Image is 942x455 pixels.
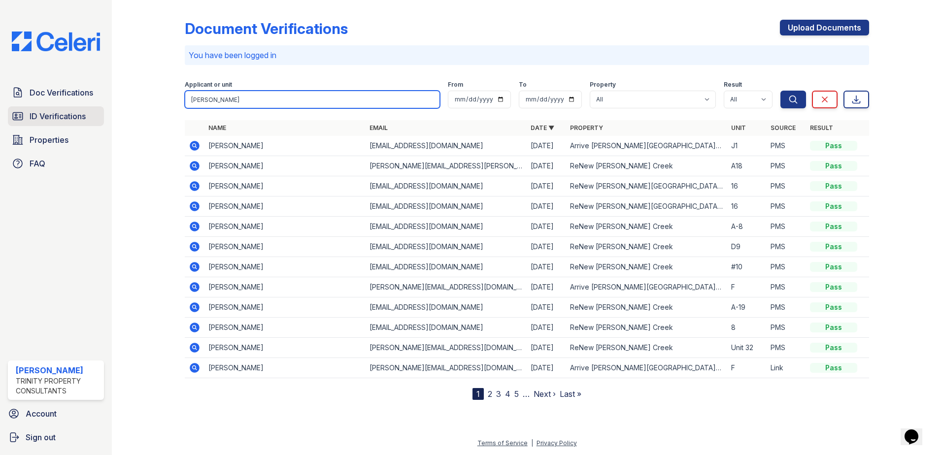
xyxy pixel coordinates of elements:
[590,81,616,89] label: Property
[566,318,727,338] td: ReNew [PERSON_NAME] Creek
[523,388,530,400] span: …
[534,389,556,399] a: Next ›
[204,176,366,196] td: [PERSON_NAME]
[366,277,527,297] td: [PERSON_NAME][EMAIL_ADDRESS][DOMAIN_NAME]
[727,237,767,257] td: D9
[488,389,492,399] a: 2
[767,297,806,318] td: PMS
[366,217,527,237] td: [EMAIL_ADDRESS][DOMAIN_NAME]
[366,358,527,378] td: [PERSON_NAME][EMAIL_ADDRESS][DOMAIN_NAME]
[810,141,857,151] div: Pass
[727,257,767,277] td: #10
[8,154,104,173] a: FAQ
[370,124,388,131] a: Email
[537,439,577,447] a: Privacy Policy
[4,32,108,51] img: CE_Logo_Blue-a8612792a0a2168367f1c8372b55b34899dd931a85d93a1a3d3e32e68fde9ad4.png
[767,257,806,277] td: PMS
[566,297,727,318] td: ReNew [PERSON_NAME] Creek
[185,20,348,37] div: Document Verifications
[566,277,727,297] td: Arrive [PERSON_NAME][GEOGRAPHIC_DATA][PERSON_NAME]
[727,338,767,358] td: Unit 32
[724,81,742,89] label: Result
[4,404,108,423] a: Account
[185,81,232,89] label: Applicant or unit
[185,91,440,108] input: Search by name, email, or unit number
[566,338,727,358] td: ReNew [PERSON_NAME] Creek
[727,318,767,338] td: 8
[531,439,533,447] div: |
[366,338,527,358] td: [PERSON_NAME][EMAIL_ADDRESS][DOMAIN_NAME]
[204,136,366,156] td: [PERSON_NAME]
[727,277,767,297] td: F
[810,282,857,292] div: Pass
[727,196,767,217] td: 16
[727,136,767,156] td: J1
[767,136,806,156] td: PMS
[204,318,366,338] td: [PERSON_NAME]
[448,81,463,89] label: From
[901,416,932,445] iframe: chat widget
[810,343,857,353] div: Pass
[767,176,806,196] td: PMS
[477,439,528,447] a: Terms of Service
[16,376,100,396] div: Trinity Property Consultants
[30,87,93,98] span: Doc Verifications
[496,389,501,399] a: 3
[366,156,527,176] td: [PERSON_NAME][EMAIL_ADDRESS][PERSON_NAME][DOMAIN_NAME]
[810,302,857,312] div: Pass
[566,237,727,257] td: ReNew [PERSON_NAME] Creek
[527,297,566,318] td: [DATE]
[566,176,727,196] td: ReNew [PERSON_NAME][GEOGRAPHIC_DATA][PERSON_NAME] on [PERSON_NAME]
[366,196,527,217] td: [EMAIL_ADDRESS][DOMAIN_NAME]
[30,158,45,169] span: FAQ
[810,363,857,373] div: Pass
[208,124,226,131] a: Name
[527,156,566,176] td: [DATE]
[566,156,727,176] td: ReNew [PERSON_NAME] Creek
[810,323,857,332] div: Pass
[810,222,857,231] div: Pass
[527,277,566,297] td: [DATE]
[204,237,366,257] td: [PERSON_NAME]
[570,124,603,131] a: Property
[566,257,727,277] td: ReNew [PERSON_NAME] Creek
[204,217,366,237] td: [PERSON_NAME]
[30,134,68,146] span: Properties
[514,389,519,399] a: 5
[204,358,366,378] td: [PERSON_NAME]
[727,358,767,378] td: F
[204,156,366,176] td: [PERSON_NAME]
[204,297,366,318] td: [PERSON_NAME]
[810,124,833,131] a: Result
[810,181,857,191] div: Pass
[810,201,857,211] div: Pass
[810,262,857,272] div: Pass
[727,156,767,176] td: A18
[531,124,554,131] a: Date ▼
[566,196,727,217] td: ReNew [PERSON_NAME][GEOGRAPHIC_DATA][PERSON_NAME] on [PERSON_NAME]
[366,257,527,277] td: [EMAIL_ADDRESS][DOMAIN_NAME]
[366,237,527,257] td: [EMAIL_ADDRESS][DOMAIN_NAME]
[204,196,366,217] td: [PERSON_NAME]
[527,338,566,358] td: [DATE]
[771,124,796,131] a: Source
[810,161,857,171] div: Pass
[727,297,767,318] td: A-19
[527,176,566,196] td: [DATE]
[727,217,767,237] td: A-8
[527,136,566,156] td: [DATE]
[731,124,746,131] a: Unit
[767,237,806,257] td: PMS
[26,408,57,420] span: Account
[366,176,527,196] td: [EMAIL_ADDRESS][DOMAIN_NAME]
[727,176,767,196] td: 16
[560,389,581,399] a: Last »
[472,388,484,400] div: 1
[566,358,727,378] td: Arrive [PERSON_NAME][GEOGRAPHIC_DATA][PERSON_NAME]
[204,277,366,297] td: [PERSON_NAME]
[8,130,104,150] a: Properties
[505,389,510,399] a: 4
[527,217,566,237] td: [DATE]
[767,338,806,358] td: PMS
[527,237,566,257] td: [DATE]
